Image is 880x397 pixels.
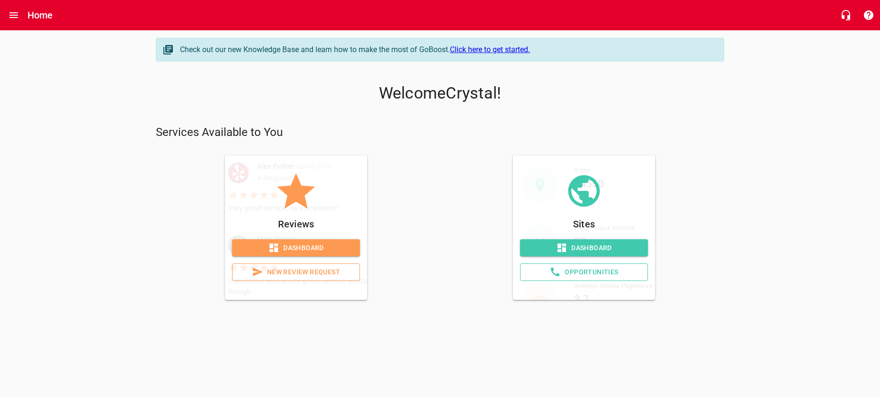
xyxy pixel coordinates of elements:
a: Dashboard [232,239,360,257]
span: Dashboard [240,242,352,254]
button: Open drawer [2,4,25,27]
a: Click here to get started. [450,45,530,54]
h6: Home [27,8,53,23]
p: Welcome Crystal ! [156,84,724,103]
span: New Review Request [240,266,352,278]
span: Dashboard [528,242,640,254]
p: Services Available to You [156,125,724,140]
a: Opportunities [520,263,648,281]
p: Reviews [232,217,360,232]
div: Check out our new Knowledge Base and learn how to make the most of GoBoost. [180,44,714,55]
a: Dashboard [520,239,648,257]
a: New Review Request [232,263,360,281]
button: Live Chat [835,4,857,27]
button: Support Portal [857,4,880,27]
span: Opportunities [528,266,640,278]
p: Sites [520,217,648,232]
